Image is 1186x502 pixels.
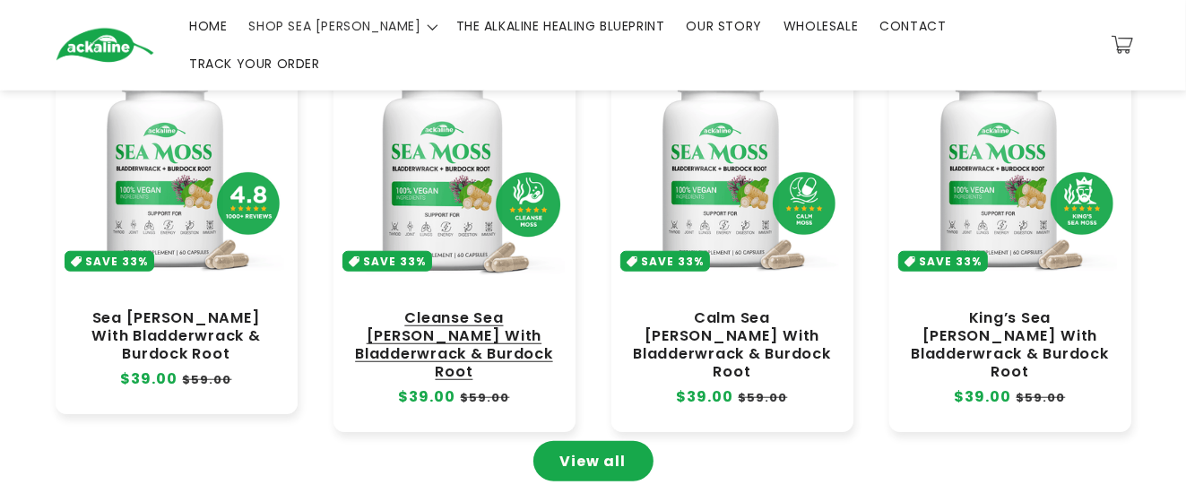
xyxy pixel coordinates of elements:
span: OUR STORY [687,18,762,34]
span: SHOP SEA [PERSON_NAME] [248,18,420,34]
span: THE ALKALINE HEALING BLUEPRINT [456,18,665,34]
ul: Slider [56,43,1131,432]
a: King’s Sea [PERSON_NAME] With Bladderwrack & Burdock Root [907,309,1113,382]
span: HOME [189,18,227,34]
span: CONTACT [879,18,946,34]
a: Sea [PERSON_NAME] With Bladderwrack & Burdock Root [74,309,280,363]
a: View all products in the Sea Moss Capsules collection [533,441,654,481]
summary: SHOP SEA [PERSON_NAME] [238,7,445,45]
img: Ackaline [56,28,154,63]
a: Calm Sea [PERSON_NAME] With Bladderwrack & Burdock Root [629,309,835,382]
a: WHOLESALE [773,7,869,45]
a: THE ALKALINE HEALING BLUEPRINT [446,7,676,45]
a: HOME [178,7,238,45]
a: TRACK YOUR ORDER [178,45,331,82]
span: TRACK YOUR ORDER [189,56,320,72]
a: CONTACT [869,7,957,45]
a: OUR STORY [676,7,773,45]
span: WHOLESALE [783,18,858,34]
a: Cleanse Sea [PERSON_NAME] With Bladderwrack & Burdock Root [351,309,558,382]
